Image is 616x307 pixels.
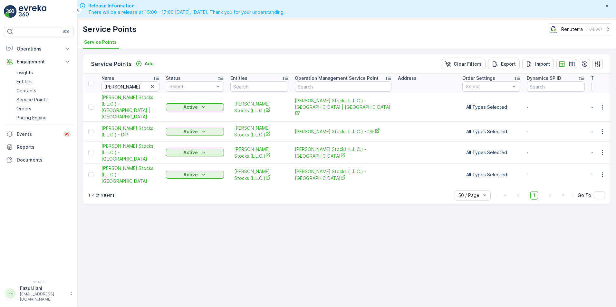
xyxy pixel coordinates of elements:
[295,98,391,117] span: [PERSON_NAME] Stocks (L.L.C.) - [GEOGRAPHIC_DATA] | [GEOGRAPHIC_DATA]
[133,60,156,68] button: Add
[88,3,285,9] span: Release Information
[4,55,73,68] button: Engagement
[234,168,284,181] span: [PERSON_NAME] Stocks (L.L.C.)
[441,59,486,69] button: Clear Filters
[145,60,154,67] p: Add
[522,59,554,69] button: Import
[585,27,602,32] p: ( +04:00 )
[101,81,159,92] input: Search
[549,26,559,33] img: Screenshot_2024-07-26_at_13.33.01.png
[295,81,391,92] input: Search
[530,191,538,200] span: 1
[230,81,288,92] input: Search
[91,60,132,69] p: Service Points
[295,146,391,159] a: Al Tayer Stocks (L.L.C.) - Qudra Road
[466,172,516,178] p: All Types Selected
[4,128,73,141] a: Events99
[527,75,561,81] p: Dynamics SP ID
[166,171,224,179] button: Active
[88,129,93,134] div: Toggle Row Selected
[14,86,73,95] a: Contacts
[183,149,198,156] p: Active
[63,29,69,34] p: ⌘B
[101,165,159,184] a: Al Tayer Stocks (L.L.C.) - Umm Ramool
[166,149,224,156] button: Active
[16,97,48,103] p: Service Points
[16,115,47,121] p: Pricing Engine
[524,142,588,164] td: -
[466,149,516,156] p: All Types Selected
[88,9,285,15] span: There will be a release at 15:00 - 17:00 [DATE], [DATE]. Thank you for your understanding.
[295,75,379,81] p: Operation Management Service Point
[17,144,71,150] p: Reports
[234,125,284,138] span: [PERSON_NAME] Stocks (L.L.C.)
[16,70,33,76] p: Insights
[524,93,588,122] td: -
[14,113,73,122] a: Pricing Engine
[4,280,73,284] span: v 1.47.3
[183,128,198,135] p: Active
[14,68,73,77] a: Insights
[84,39,117,45] span: Service Points
[101,94,159,120] span: [PERSON_NAME] Stocks (L.L.C.) - [GEOGRAPHIC_DATA] | [GEOGRAPHIC_DATA]
[527,81,585,92] input: Search
[462,75,495,81] p: Order Settings
[19,5,46,18] img: logo_light-DOdMpM7g.png
[14,77,73,86] a: Entities
[169,83,214,90] p: Select
[4,141,73,153] a: Reports
[295,168,391,181] a: Al Tayer Stocks (L.L.C.) - Umm Ramool
[234,101,284,114] span: [PERSON_NAME] Stocks (L.L.C.)
[17,131,59,137] p: Events
[4,285,73,302] button: FFFazul.Ilahi[EMAIL_ADDRESS][DOMAIN_NAME]
[549,23,611,35] button: Renuterra(+04:00)
[166,128,224,135] button: Active
[166,103,224,111] button: Active
[166,75,181,81] p: Status
[14,104,73,113] a: Orders
[295,98,391,117] a: Al Tayer Stocks (L.L.C.) - Dubai College | Al Sufouh
[183,172,198,178] p: Active
[4,153,73,166] a: Documents
[524,164,588,186] td: -
[88,193,115,198] p: 1-4 of 4 items
[466,83,510,90] p: Select
[88,150,93,155] div: Toggle Row Selected
[488,59,520,69] button: Export
[88,172,93,177] div: Toggle Row Selected
[17,157,71,163] p: Documents
[295,128,391,135] a: Al Tayer Stocks (L.L.C.) - DIP
[466,104,516,110] p: All Types Selected
[4,5,17,18] img: logo
[16,106,31,112] p: Orders
[454,61,482,67] p: Clear Filters
[501,61,516,67] p: Export
[17,46,61,52] p: Operations
[578,192,591,199] span: Go To
[101,125,159,138] span: [PERSON_NAME] Stocks (L.L.C.) - DIP
[101,94,159,120] a: Al Tayer Stocks (L.L.C.) - Dubai College | Al Sufouh
[234,168,284,181] a: Al Tayer Stocks (L.L.C.)
[234,125,284,138] a: Al Tayer Stocks (L.L.C.)
[101,143,159,162] a: Al Tayer Stocks (L.L.C.) - Qudra Road
[101,143,159,162] span: [PERSON_NAME] Stocks (L.L.C.) - [GEOGRAPHIC_DATA]
[16,88,36,94] p: Contacts
[234,146,284,159] a: Al Tayer Stocks (L.L.C.)
[183,104,198,110] p: Active
[295,146,391,159] span: [PERSON_NAME] Stocks (L.L.C.) - [GEOGRAPHIC_DATA]
[295,128,391,135] span: [PERSON_NAME] Stocks (L.L.C.) - DIP
[524,122,588,142] td: -
[4,42,73,55] button: Operations
[561,26,583,33] p: Renuterra
[16,79,33,85] p: Entities
[295,168,391,181] span: [PERSON_NAME] Stocks (L.L.C.) - [GEOGRAPHIC_DATA]
[234,101,284,114] a: Al Tayer Stocks (L.L.C.)
[398,75,417,81] p: Address
[101,125,159,138] a: Al Tayer Stocks (L.L.C.) - DIP
[88,105,93,110] div: Toggle Row Selected
[5,288,16,299] div: FF
[83,24,137,34] p: Service Points
[17,59,61,65] p: Engagement
[230,75,247,81] p: Entities
[101,165,159,184] span: [PERSON_NAME] Stocks (L.L.C.) - [GEOGRAPHIC_DATA]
